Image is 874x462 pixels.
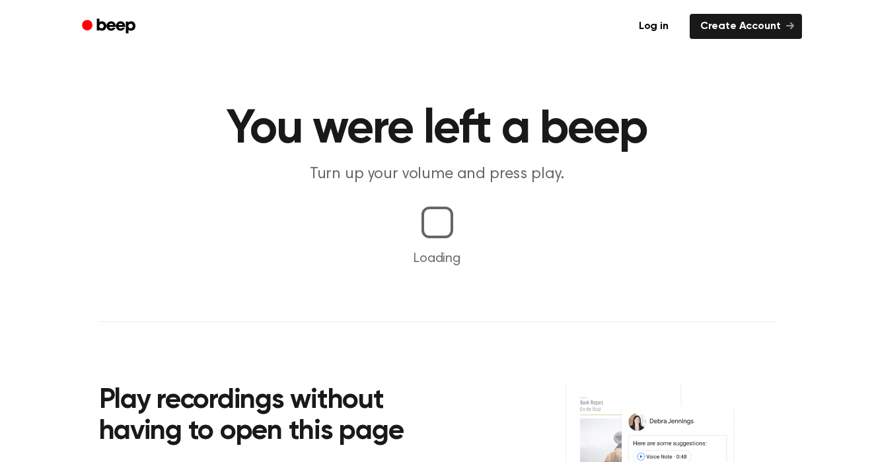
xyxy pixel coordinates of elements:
a: Log in [626,11,682,42]
h2: Play recordings without having to open this page [99,385,455,448]
h1: You were left a beep [99,106,776,153]
a: Create Account [690,14,802,39]
p: Loading [16,249,858,269]
a: Beep [73,14,147,40]
p: Turn up your volume and press play. [184,164,691,185]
